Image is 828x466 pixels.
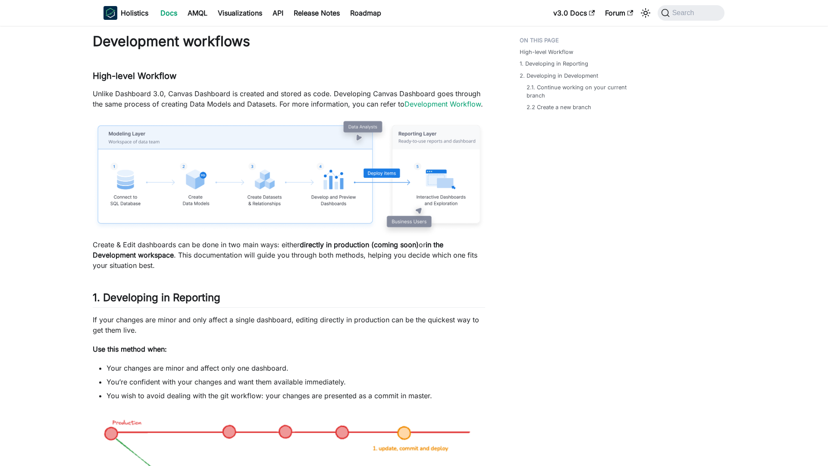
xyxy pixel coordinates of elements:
[300,240,419,249] strong: directly in production (coming soon)
[107,363,485,373] li: Your changes are minor and affect only one dashboard.
[213,6,267,20] a: Visualizations
[107,390,485,401] li: You wish to avoid dealing with the git workflow: your changes are presented as a commit in master.
[155,6,182,20] a: Docs
[93,33,485,50] h1: Development workflows
[520,60,588,68] a: 1. Developing in Reporting
[527,83,627,100] a: 2.1. Continue working on your current branch
[93,88,485,109] p: Unlike Dashboard 3.0, Canvas Dashboard is created and stored as code. Developing Canvas Dashboard...
[121,8,148,18] b: Holistics
[639,6,652,20] button: Switch between dark and light mode (currently system mode)
[93,315,485,335] p: If your changes are minor and only affect a single dashboard, editing directly in production can ...
[182,6,213,20] a: AMQL
[93,71,485,82] h3: High-level Workflow
[289,6,345,20] a: Release Notes
[93,239,485,271] p: Create & Edit dashboards can be done in two main ways: either or . This documentation will guide ...
[600,6,638,20] a: Forum
[658,5,724,21] button: Search (Command+K)
[520,48,573,56] a: High-level Workflow
[548,6,600,20] a: v3.0 Docs
[267,6,289,20] a: API
[345,6,386,20] a: Roadmap
[670,9,699,17] span: Search
[107,377,485,387] li: You’re confident with your changes and want them available immediately.
[103,6,117,20] img: Holistics
[527,103,591,111] a: 2.2 Create a new branch
[520,72,598,80] a: 2. Developing in Development
[405,100,481,108] a: Development Workflow
[93,345,167,353] strong: Use this method when:
[103,6,148,20] a: HolisticsHolisticsHolistics
[93,291,485,308] h2: 1. Developing in Reporting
